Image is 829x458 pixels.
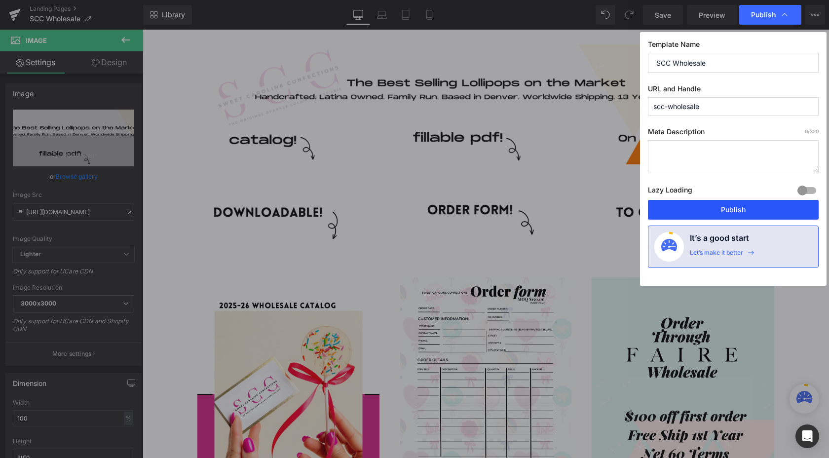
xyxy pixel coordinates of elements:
img: onboarding-status.svg [661,239,677,255]
span: /320 [805,128,819,134]
h4: It’s a good start [690,232,749,249]
span: Publish [751,10,776,19]
button: Publish [648,200,819,220]
div: Open Intercom Messenger [795,424,819,448]
label: Template Name [648,40,819,53]
label: Lazy Loading [648,184,692,200]
span: 0 [805,128,808,134]
div: Let’s make it better [690,249,743,262]
label: Meta Description [648,127,819,140]
label: URL and Handle [648,84,819,97]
